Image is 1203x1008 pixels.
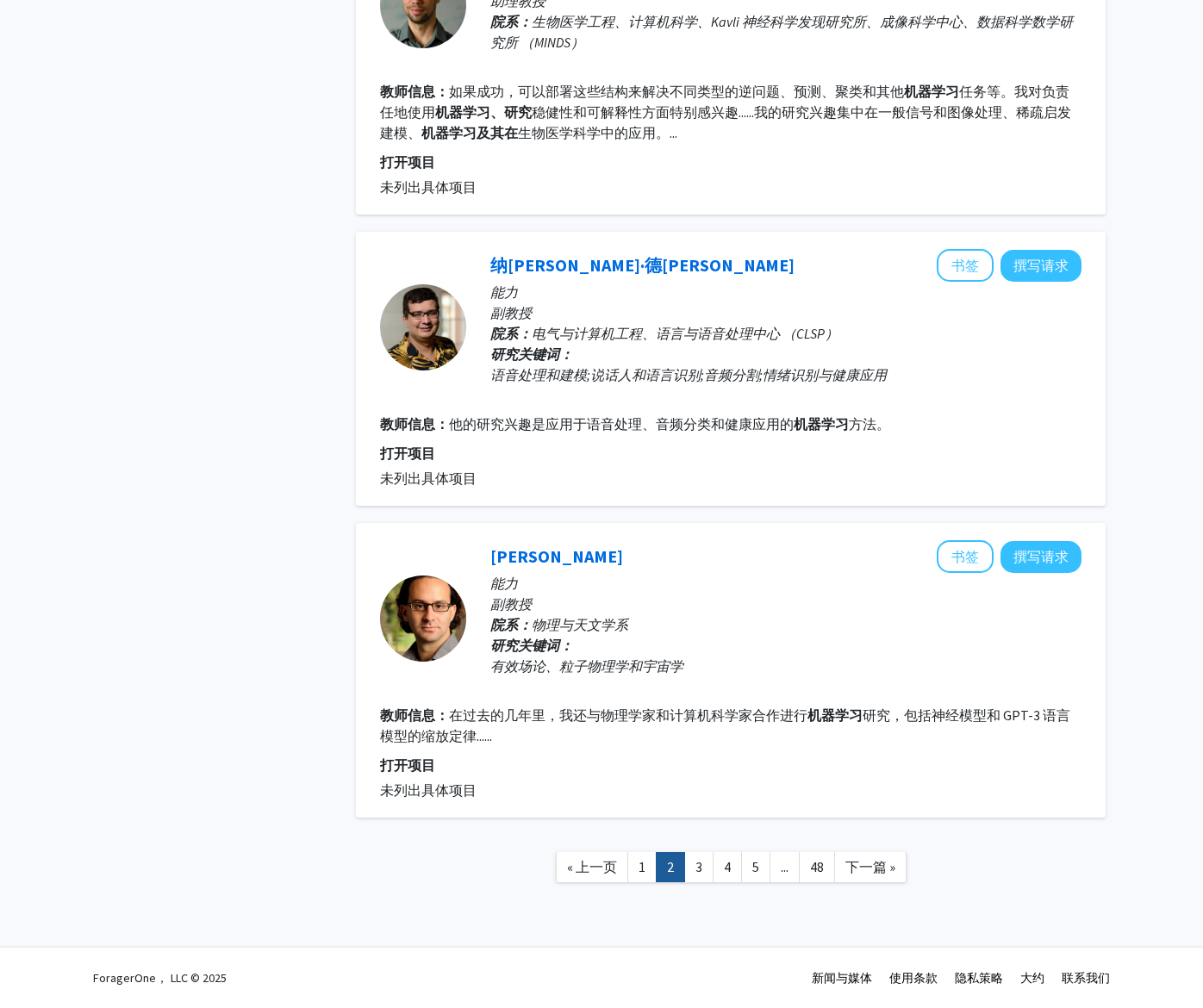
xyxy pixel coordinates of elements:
p: 能力 [490,573,1081,594]
a: 1 [627,852,657,882]
fg-read-more: 如果成功，可以部署这些结构来解决不同类型的逆问题、预测、聚类和其他 任务等。我对负责任地使用 稳健性和可解释性方面特别感兴趣......我的研究兴趣集中在一般信号和图像处理、稀疏启发建模、 生物... [380,83,1071,141]
b: 院系： [490,616,532,633]
a: 2 [656,852,685,882]
span: 未列出具体项目 [380,470,477,487]
b: 机器学习 [435,103,490,121]
span: 未列出具体项目 [380,178,477,196]
a: 48 [799,852,835,882]
p: 副教授 [490,594,1081,614]
div: 有效场论、粒子物理学和宇宙学 [490,656,1081,676]
b: 研究关键词： [490,345,573,363]
b: 机器学习 [794,415,849,432]
b: 院系： [490,325,532,342]
span: « 上一页 [567,858,617,875]
button: 将 Jared Kaplan 添加到书签 [937,540,994,573]
a: 3 [684,852,714,882]
iframe: Chat [13,930,73,995]
nav: 页面导航 [356,835,1106,905]
a: 5 [741,852,770,882]
p: 副教授 [490,302,1081,323]
b: 及其在 [477,124,518,141]
b: 研究关键词： [490,637,573,654]
p: 打开项目 [380,755,1081,775]
fg-read-more: 他的研究兴趣是应用于语音处理、音频分类和健康应用的 方法。 [449,415,890,432]
a: 使用条款 [889,970,938,986]
span: 生物医学工程、计算机科学、Kavli 神经科学发现研究所、成像科学中心、数据科学数学研究所 （MINDS） [490,13,1073,51]
button: 将 Najim Dehak 添加到书签 [937,249,994,282]
span: 物理与天文学系 [532,616,628,633]
a: 新闻与媒体 [812,970,872,986]
button: 向 Jared Kaplan 撰写请求 [1000,541,1081,573]
a: 联系我们 [1062,970,1110,986]
button: 向 Najim Dehak 撰写请求 [1000,250,1081,282]
b: 院系： [490,13,532,30]
a: 下一个 [834,852,907,882]
div: 语音处理和建模;说话人和语言识别;音频分割;情绪识别与健康应用 [490,364,1081,385]
b: 教师信息： [380,706,449,724]
b: 机器学习 [421,124,477,141]
b: 机器学习 [807,706,863,724]
a: 大约 [1020,970,1044,986]
p: 能力 [490,282,1081,302]
p: 打开项目 [380,152,1081,172]
b: 机器学习 [904,83,959,100]
span: ... [781,858,788,875]
div: ForagerOne， LLC © 2025 [93,948,227,1008]
a: 以前 [556,852,628,882]
b: 教师信息： [380,83,449,100]
span: 未列出具体项目 [380,781,477,799]
span: 电气与计算机工程、语言与语音处理中心 （CLSP） [532,325,838,342]
a: 隐私策略 [955,970,1003,986]
span: 下一篇 » [845,858,895,875]
b: 、研究 [490,103,532,121]
a: 4 [713,852,742,882]
p: 打开项目 [380,443,1081,464]
fg-read-more: 在过去的几年里，我还与物理学家和计算机科学家合作进行 研究，包括神经模型和 GPT-3 语言模型的缩放定律...... [380,706,1070,744]
a: 纳[PERSON_NAME]·德[PERSON_NAME] [490,254,795,276]
a: [PERSON_NAME] [490,545,623,567]
b: 教师信息： [380,415,449,432]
